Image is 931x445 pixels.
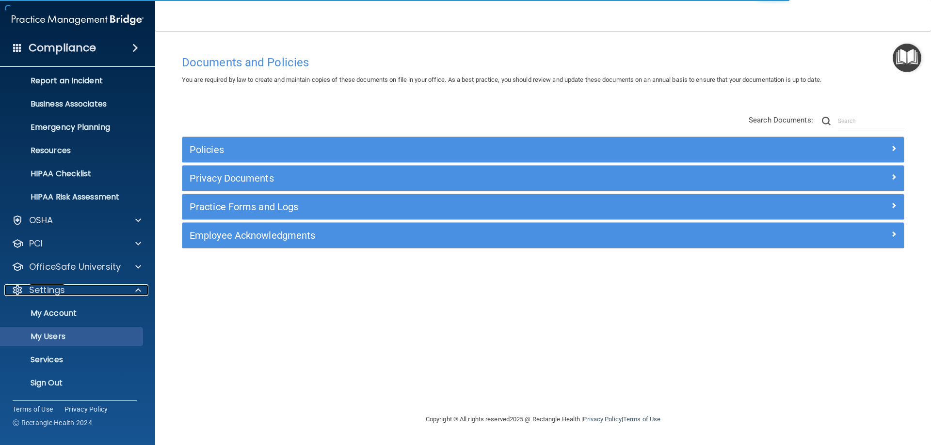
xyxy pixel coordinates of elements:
[838,114,904,128] input: Search
[583,415,621,423] a: Privacy Policy
[893,44,921,72] button: Open Resource Center
[29,261,121,273] p: OfficeSafe University
[64,404,108,414] a: Privacy Policy
[190,144,716,155] h5: Policies
[6,355,139,365] p: Services
[190,142,897,157] a: Policies
[822,117,831,125] img: ic-search.3b580494.png
[763,376,919,415] iframe: Drift Widget Chat Controller
[6,308,139,318] p: My Account
[12,261,141,273] a: OfficeSafe University
[13,404,53,414] a: Terms of Use
[29,41,96,55] h4: Compliance
[749,116,813,124] span: Search Documents:
[182,76,821,83] span: You are required by law to create and maintain copies of these documents on file in your office. ...
[12,215,141,226] a: OSHA
[190,170,897,186] a: Privacy Documents
[190,201,716,212] h5: Practice Forms and Logs
[182,56,904,69] h4: Documents and Policies
[29,238,43,249] p: PCI
[6,192,139,202] p: HIPAA Risk Assessment
[6,123,139,132] p: Emergency Planning
[190,199,897,215] a: Practice Forms and Logs
[29,284,65,296] p: Settings
[12,10,144,30] img: PMB logo
[366,404,720,435] div: Copyright © All rights reserved 2025 @ Rectangle Health | |
[29,215,53,226] p: OSHA
[623,415,660,423] a: Terms of Use
[6,378,139,388] p: Sign Out
[190,173,716,184] h5: Privacy Documents
[6,99,139,109] p: Business Associates
[190,228,897,243] a: Employee Acknowledgments
[12,284,141,296] a: Settings
[6,76,139,86] p: Report an Incident
[190,230,716,241] h5: Employee Acknowledgments
[6,146,139,155] p: Resources
[12,238,141,249] a: PCI
[13,418,92,428] span: Ⓒ Rectangle Health 2024
[6,332,139,341] p: My Users
[6,169,139,179] p: HIPAA Checklist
